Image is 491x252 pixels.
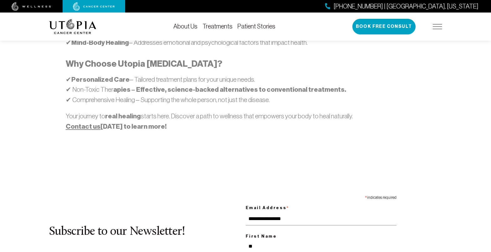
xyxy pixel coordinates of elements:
strong: real healing [105,112,141,120]
span: [PHONE_NUMBER] | [GEOGRAPHIC_DATA], [US_STATE] [334,2,478,11]
a: Treatments [202,23,233,30]
strong: apies – Effective, science-backed alternatives to conventional treatments. [113,85,346,94]
div: indicates required [246,192,396,201]
a: Patient Stories [238,23,275,30]
label: Email Address [246,201,396,213]
p: Your journey to starts here. Discover a path to wellness that empowers your body to heal naturally. [66,111,425,131]
label: First Name [246,233,396,240]
button: Book Free Consult [352,19,416,34]
strong: Mind-Body Healing [71,39,129,47]
a: Contact us [66,122,100,131]
img: icon-hamburger [433,24,442,29]
a: [PHONE_NUMBER] | [GEOGRAPHIC_DATA], [US_STATE] [325,2,478,11]
img: logo [49,19,96,34]
img: wellness [12,2,51,11]
strong: Personalized Care [71,75,130,84]
strong: Why Choose Utopia [MEDICAL_DATA]? [66,59,222,69]
strong: [DATE] to learn more! [66,122,166,131]
img: cancer center [73,2,115,11]
p: ✔ – Tailored treatment plans for your unique needs. ✔ Non-Toxic Ther ✔ Comprehensive Healing – Su... [66,75,425,105]
h2: Subscribe to our Newsletter! [49,225,246,239]
a: About Us [173,23,197,30]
